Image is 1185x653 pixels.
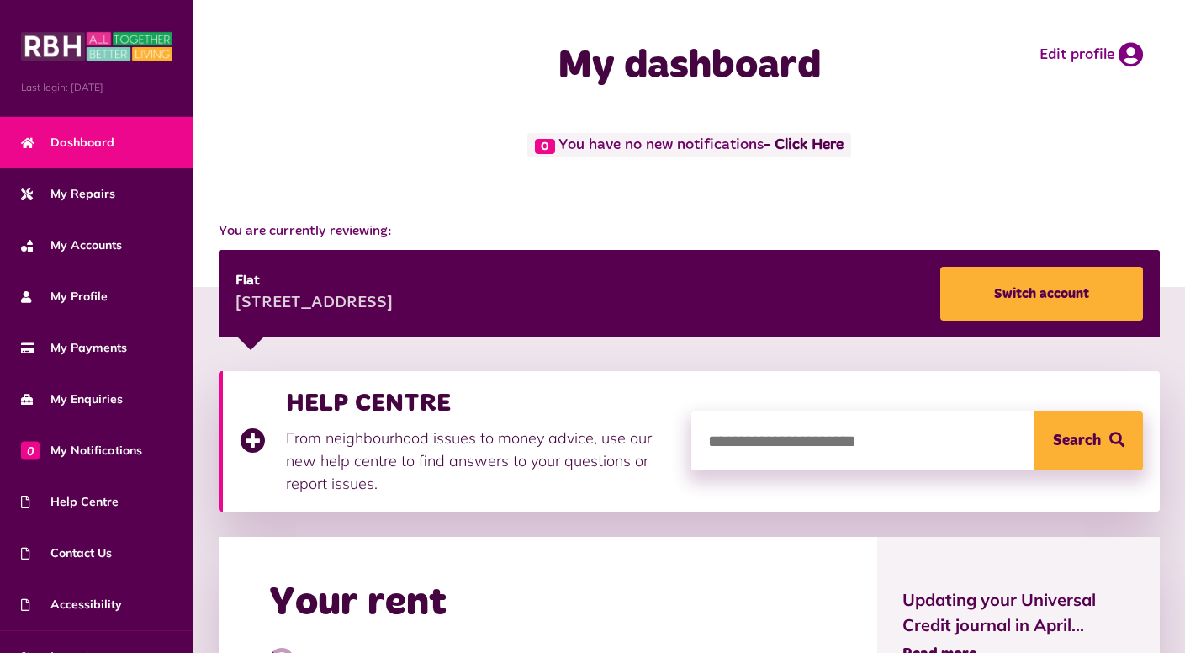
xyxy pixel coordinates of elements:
span: You have no new notifications [527,133,851,157]
span: Last login: [DATE] [21,80,172,95]
h3: HELP CENTRE [286,388,674,418]
span: My Repairs [21,185,115,203]
span: My Accounts [21,236,122,254]
h1: My dashboard [458,42,921,91]
span: Updating your Universal Credit journal in April... [902,587,1135,638]
span: Help Centre [21,493,119,511]
span: My Profile [21,288,108,305]
span: You are currently reviewing: [219,221,1160,242]
span: Accessibility [21,596,122,613]
span: My Enquiries [21,390,123,408]
a: Edit profile [1040,42,1143,67]
a: Switch account [940,267,1143,321]
span: 0 [535,139,555,154]
img: MyRBH [21,29,172,63]
span: 0 [21,441,40,459]
h2: Your rent [269,579,447,628]
span: My Payments [21,339,127,357]
div: Flat [235,271,393,291]
p: From neighbourhood issues to money advice, use our new help centre to find answers to your questi... [286,427,674,495]
span: My Notifications [21,442,142,459]
button: Search [1034,411,1143,470]
div: [STREET_ADDRESS] [235,291,393,316]
span: Contact Us [21,544,112,562]
a: - Click Here [764,138,844,153]
span: Search [1053,411,1101,470]
span: Dashboard [21,134,114,151]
